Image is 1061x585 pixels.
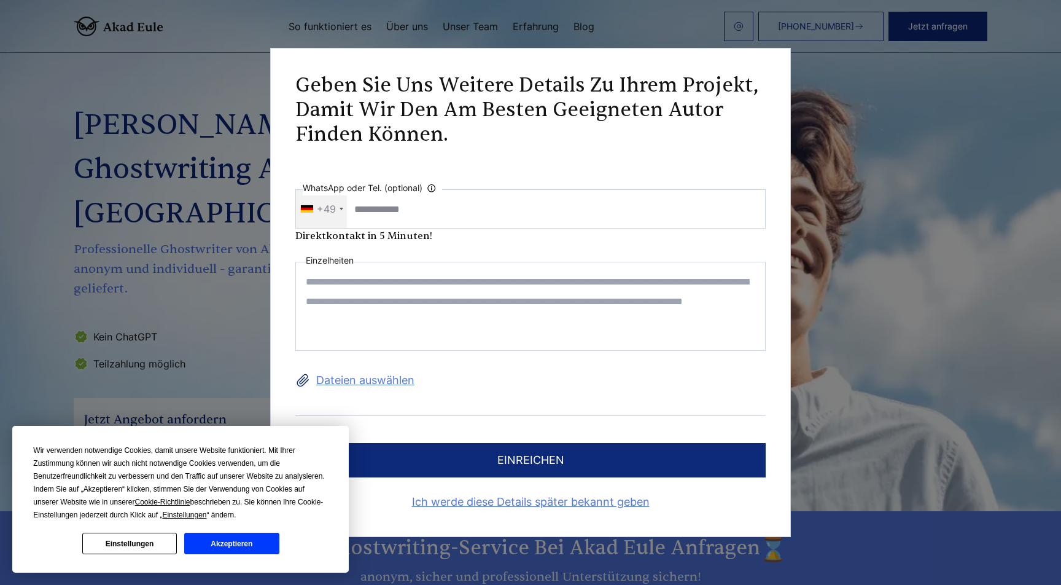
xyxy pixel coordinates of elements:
div: Wir verwenden notwendige Cookies, damit unsere Website funktioniert. Mit Ihrer Zustimmung können ... [33,444,328,522]
h2: Geben Sie uns weitere Details zu Ihrem Projekt, damit wir den am besten geeigneten Autor finden k... [295,73,766,147]
button: Einstellungen [82,533,177,554]
div: Direktkontakt in 5 Minuten! [295,229,766,243]
label: WhatsApp oder Tel. (optional) [303,181,442,195]
label: Einzelheiten [306,253,354,268]
div: Cookie Consent Prompt [12,426,349,573]
div: Telephone country code [296,190,347,228]
span: Einstellungen [162,511,206,519]
div: +49 [317,199,336,219]
button: Akzeptieren [184,533,279,554]
label: Dateien auswählen [295,371,766,390]
span: Cookie-Richtlinie [135,498,190,506]
a: Ich werde diese Details später bekannt geben [295,492,766,512]
button: einreichen [295,443,766,477]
